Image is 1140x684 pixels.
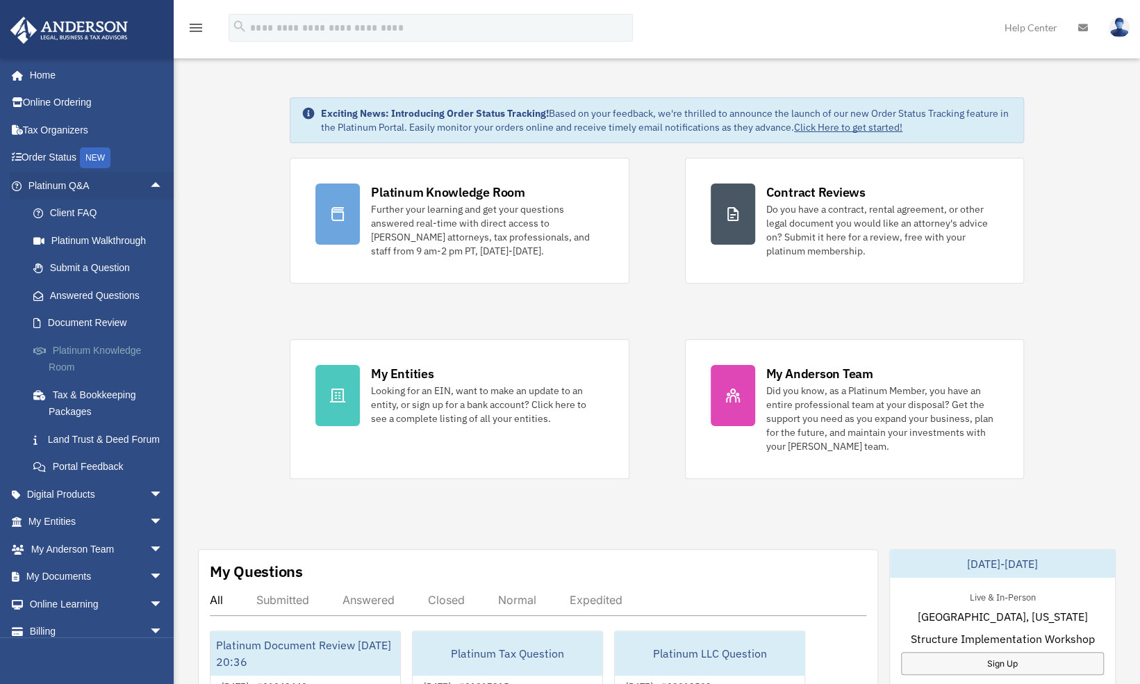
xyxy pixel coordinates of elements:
div: Normal [498,593,536,607]
img: User Pic [1109,17,1130,38]
div: [DATE]-[DATE] [890,550,1115,578]
span: arrow_drop_down [149,618,177,646]
div: Based on your feedback, we're thrilled to announce the launch of our new Order Status Tracking fe... [321,106,1012,134]
a: Portal Feedback [19,453,184,481]
div: Platinum LLC Question [615,631,804,676]
div: My Entities [371,365,433,382]
div: Closed [428,593,465,607]
span: arrow_drop_down [149,563,177,592]
div: Expedited [570,593,622,607]
span: arrow_drop_down [149,535,177,564]
a: My Entitiesarrow_drop_down [10,508,184,536]
a: Contract Reviews Do you have a contract, rental agreement, or other legal document you would like... [685,158,1024,284]
i: search [232,19,247,34]
a: menu [188,24,204,36]
a: Platinum Walkthrough [19,227,184,254]
div: NEW [80,147,110,168]
span: arrow_drop_down [149,508,177,537]
div: Contract Reviews [766,184,866,201]
a: My Anderson Team Did you know, as a Platinum Member, you have an entire professional team at your... [685,339,1024,479]
a: Platinum Q&Aarrow_drop_up [10,172,184,199]
div: Answered [342,593,395,607]
div: Platinum Knowledge Room [371,184,525,201]
a: Digital Productsarrow_drop_down [10,480,184,508]
a: Home [10,61,177,89]
i: menu [188,19,204,36]
span: Structure Implementation Workshop [910,630,1094,647]
div: Looking for an EIN, want to make an update to an entity, or sign up for a bank account? Click her... [371,384,603,425]
div: Submitted [256,593,309,607]
div: Further your learning and get your questions answered real-time with direct access to [PERSON_NAM... [371,202,603,258]
a: Online Ordering [10,89,184,117]
a: My Entities Looking for an EIN, want to make an update to an entity, or sign up for a bank accoun... [290,339,629,479]
span: arrow_drop_up [149,172,177,200]
a: Online Learningarrow_drop_down [10,590,184,618]
span: arrow_drop_down [149,480,177,509]
div: All [210,593,223,607]
div: My Questions [210,561,303,582]
a: Billingarrow_drop_down [10,618,184,646]
a: My Documentsarrow_drop_down [10,563,184,591]
a: Client FAQ [19,199,184,227]
span: arrow_drop_down [149,590,177,619]
div: Did you know, as a Platinum Member, you have an entire professional team at your disposal? Get th... [766,384,998,453]
a: Submit a Question [19,254,184,282]
div: Live & In-Person [958,589,1046,603]
div: Platinum Document Review [DATE] 20:36 [210,631,400,676]
a: Platinum Knowledge Room Further your learning and get your questions answered real-time with dire... [290,158,629,284]
div: Platinum Tax Question [413,631,602,676]
a: Sign Up [901,652,1104,675]
span: [GEOGRAPHIC_DATA], [US_STATE] [917,608,1087,625]
img: Anderson Advisors Platinum Portal [6,17,132,44]
a: Click Here to get started! [794,121,902,133]
a: Tax Organizers [10,116,184,144]
a: Platinum Knowledge Room [19,336,184,381]
div: Do you have a contract, rental agreement, or other legal document you would like an attorney's ad... [766,202,998,258]
strong: Exciting News: Introducing Order Status Tracking! [321,107,549,120]
a: Tax & Bookkeeping Packages [19,381,184,425]
a: Answered Questions [19,282,184,309]
a: My Anderson Teamarrow_drop_down [10,535,184,563]
div: My Anderson Team [766,365,873,382]
a: Land Trust & Deed Forum [19,425,184,453]
a: Order StatusNEW [10,144,184,172]
a: Document Review [19,309,184,337]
